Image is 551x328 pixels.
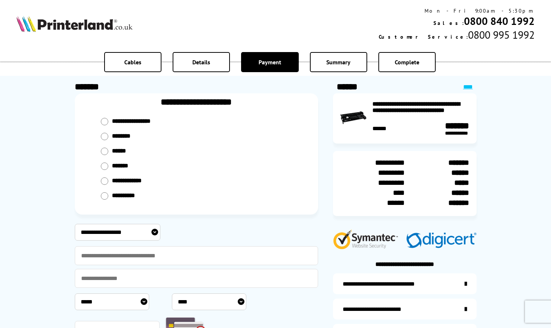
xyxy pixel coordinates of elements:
div: Mon - Fri 9:00am - 5:30pm [379,7,535,14]
span: Payment [259,58,281,66]
span: Sales: [433,20,464,26]
span: Customer Service: [379,33,468,40]
span: Summary [326,58,350,66]
img: Printerland Logo [16,16,132,32]
a: items-arrive [333,299,477,319]
a: 0800 840 1992 [464,14,535,28]
span: Complete [395,58,419,66]
span: Details [192,58,210,66]
span: 0800 995 1992 [468,28,535,42]
span: Cables [124,58,141,66]
a: additional-ink [333,273,477,294]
